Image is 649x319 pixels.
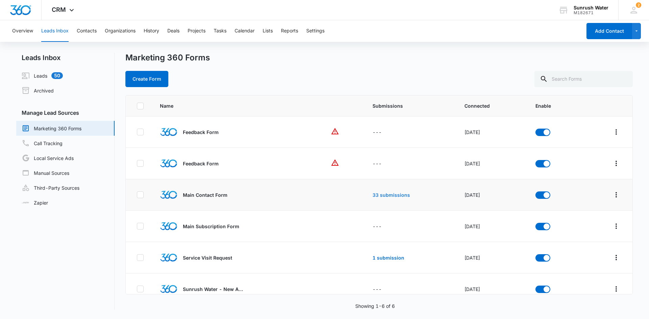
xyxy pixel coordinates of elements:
span: 2 [636,2,641,8]
div: [DATE] [464,129,519,136]
a: Third-Party Sources [22,184,79,192]
a: Leads50 [22,72,63,80]
button: Deals [167,20,179,42]
button: Overflow Menu [611,189,622,200]
button: Leads Inbox [41,20,69,42]
button: Settings [306,20,324,42]
button: Organizations [105,20,136,42]
span: --- [372,129,382,135]
button: Add Contact [586,23,632,39]
div: account name [574,5,608,10]
button: History [144,20,159,42]
p: Feedback Form [183,129,219,136]
span: Enable [535,102,574,109]
div: account id [574,10,608,15]
div: notifications count [636,2,641,8]
a: Zapier [22,199,48,206]
p: Sunrush Water - New Account [183,286,244,293]
button: Projects [188,20,206,42]
h1: Marketing 360 Forms [125,53,210,63]
span: CRM [52,6,66,13]
a: 1 submission [372,255,404,261]
h3: Manage Lead Sources [16,109,115,117]
div: [DATE] [464,286,519,293]
p: Showing 1-6 of 6 [355,302,395,310]
button: Create Form [125,71,168,87]
button: Overflow Menu [611,158,622,169]
span: Submissions [372,102,448,109]
button: Overflow Menu [611,284,622,294]
a: Call Tracking [22,139,63,147]
a: Local Service Ads [22,154,74,162]
span: Connected [464,102,519,109]
button: Overflow Menu [611,252,622,263]
a: Archived [22,86,54,95]
h2: Leads Inbox [16,53,115,63]
p: Main Contact Form [183,191,227,198]
button: Overflow Menu [611,221,622,232]
button: Lists [263,20,273,42]
span: --- [372,223,382,229]
button: Tasks [214,20,226,42]
div: [DATE] [464,223,519,230]
p: Service Visit Request [183,254,232,261]
p: Main Subscription Form [183,223,239,230]
span: --- [372,286,382,292]
div: [DATE] [464,191,519,198]
a: Manual Sources [22,169,69,177]
input: Search Forms [534,71,633,87]
div: [DATE] [464,254,519,261]
button: Calendar [235,20,255,42]
button: Contacts [77,20,97,42]
div: [DATE] [464,160,519,167]
span: --- [372,161,382,166]
span: Name [160,102,315,109]
button: Overflow Menu [611,127,622,137]
button: Reports [281,20,298,42]
a: Marketing 360 Forms [22,124,81,132]
a: 33 submissions [372,192,410,198]
button: Overview [12,20,33,42]
p: Feedback Form [183,160,219,167]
